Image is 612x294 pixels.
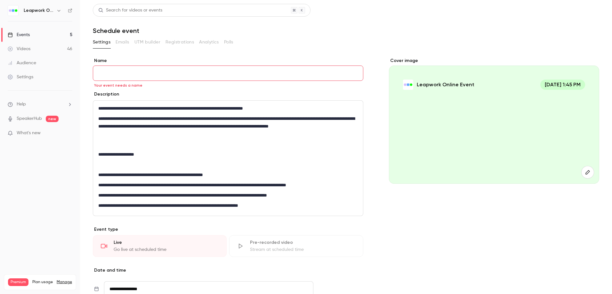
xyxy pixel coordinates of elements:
div: Events [8,32,30,38]
p: Date and time [93,267,363,274]
label: Description [93,91,119,97]
div: Pre-recorded video [250,239,355,246]
div: Pre-recorded videoStream at scheduled time [229,235,363,257]
span: Analytics [199,39,219,46]
span: Emails [116,39,129,46]
span: Polls [224,39,233,46]
div: Go live at scheduled time [114,246,219,253]
div: Settings [8,74,33,80]
span: new [46,116,59,122]
label: Cover image [389,58,599,64]
div: Search for videos or events [98,7,162,14]
span: Your event needs a name [94,83,142,88]
h6: Leapwork Online Event [24,7,54,14]
span: Registrations [165,39,194,46]
div: Audience [8,60,36,66]
label: Name [93,58,363,64]
span: [DATE] 1:45 PM [540,80,585,90]
div: Stream at scheduled time [250,246,355,253]
a: SpeakerHub [17,115,42,122]
img: Leapwork Online Event [8,5,18,16]
span: Plan usage [32,280,53,285]
span: Premium [8,278,28,286]
div: Videos [8,46,30,52]
span: Help [17,101,26,108]
p: Event type [93,226,363,233]
a: Manage [57,280,72,285]
span: UTM builder [134,39,160,46]
div: LiveGo live at scheduled time [93,235,227,257]
section: description [93,100,363,216]
button: Settings [93,37,110,47]
li: help-dropdown-opener [8,101,72,108]
iframe: Noticeable Trigger [65,130,72,136]
div: editor [93,101,363,216]
h1: Schedule event [93,27,599,35]
span: What's new [17,130,41,136]
div: Live [114,239,219,246]
p: Leapwork Online Event [417,81,474,88]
